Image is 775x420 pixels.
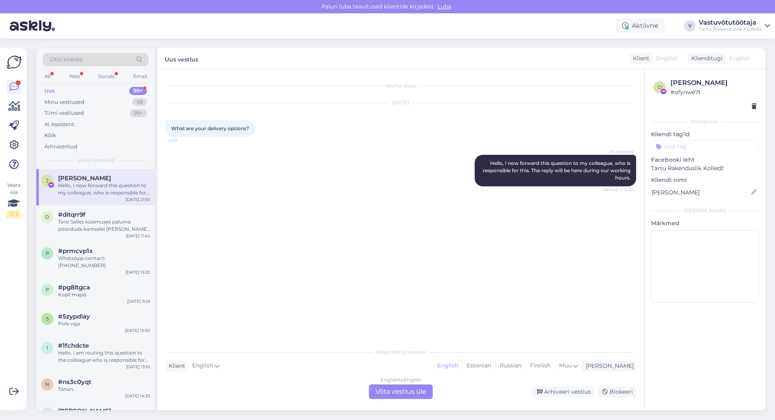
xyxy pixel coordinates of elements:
[125,327,150,333] div: [DATE] 15:30
[43,71,52,82] div: All
[6,55,22,70] img: Askly Logo
[44,131,56,139] div: Kõik
[44,120,74,129] div: AI Assistent
[483,160,632,181] span: Hello, I now forward this question to my colleague, who is responsible for this. The reply will b...
[651,140,759,152] input: Lisa tag
[6,211,21,218] div: 2 / 3
[651,188,750,197] input: Lisa nimi
[58,247,93,255] span: #prmcvp1x
[126,364,150,370] div: [DATE] 13:10
[670,88,756,97] div: # ofynwe7t
[526,360,555,372] div: Finnish
[603,148,634,154] span: AI Assistent
[651,130,759,139] p: Kliendi tag'id
[46,250,49,256] span: p
[651,164,759,173] p: Tartu Rakenduslik Kolledž
[50,55,82,64] span: Otsi kliente
[130,109,147,117] div: 99+
[58,255,150,269] div: WhatsApp contact: [PHONE_NUMBER]
[58,378,91,386] span: #ns3c0yqt
[58,291,150,298] div: Kopli majas
[58,386,150,393] div: Tänan.
[651,207,759,214] div: [PERSON_NAME]
[58,313,90,320] span: #5zypdlay
[126,233,150,239] div: [DATE] 11:42
[58,284,90,291] span: #pg8ltgca
[597,386,636,397] div: Blokeeri
[126,269,150,275] div: [DATE] 15:25
[369,384,433,399] div: Võta vestlus üle
[630,54,649,63] div: Klient
[688,54,723,63] div: Klienditugi
[45,381,49,387] span: n
[127,298,150,304] div: [DATE] 9:29
[192,361,213,370] span: English
[126,196,150,203] div: [DATE] 21:55
[699,19,761,26] div: Vastuvõtutöötaja
[67,71,82,82] div: Web
[165,348,636,356] div: Valige keel ja vastake
[165,362,185,370] div: Klient
[44,143,77,151] div: Arhiveeritud
[651,118,759,125] div: Kliendi info
[168,137,198,144] span: 21:55
[58,320,150,327] div: Pole vaja
[6,182,21,218] div: Vaata siia
[45,214,49,220] span: d
[684,20,695,32] div: V
[658,84,662,90] span: o
[651,176,759,184] p: Kliendi nimi
[44,87,55,95] div: Uus
[58,342,89,349] span: #1fchdcte
[58,218,150,233] div: Tere! Selles küsimuses palume pöörduda kantselei [PERSON_NAME]: [PERSON_NAME]. Kontaktandmed on j...
[44,109,84,117] div: Tiimi vestlused
[171,125,249,131] span: What are your delivery options?
[77,157,115,164] span: Uued vestlused
[46,345,48,351] span: 1
[125,393,150,399] div: [DATE] 14:33
[132,71,149,82] div: Email
[616,19,665,33] div: Aktiivne
[58,211,86,218] span: #ditqrr9f
[582,362,634,370] div: [PERSON_NAME]
[132,98,147,106] div: 98
[46,177,48,184] span: J
[58,182,150,196] div: Hello, I now forward this question to my colleague, who is responsible for this. The reply will b...
[96,71,116,82] div: Socials
[44,98,84,106] div: Minu vestlused
[651,219,759,228] p: Märkmed
[433,360,462,372] div: English
[46,287,49,293] span: p
[495,360,526,372] div: Russian
[559,362,572,369] span: Muu
[58,407,111,415] span: Vladimir Baskakov
[699,26,761,32] div: Tartu Rakenduslik Kolledž
[129,87,147,95] div: 99+
[46,316,49,322] span: 5
[462,360,495,372] div: Estonian
[532,386,594,397] div: Arhiveeri vestlus
[651,156,759,164] p: Facebooki leht
[165,82,636,89] div: Vestlus algas
[699,19,770,32] a: VastuvõtutöötajaTartu Rakenduslik Kolledž
[381,376,421,384] div: English to English
[435,3,454,10] span: Luba
[58,349,150,364] div: Hello, I am routing this question to the colleague who is responsible for this topic. The reply m...
[165,99,636,106] div: [DATE]
[603,187,634,193] span: Nähtud ✓ 21:55
[729,54,750,63] span: English
[670,78,756,88] div: [PERSON_NAME]
[58,175,111,182] span: Juri Lyamin
[656,54,677,63] span: English
[165,53,198,64] label: Uus vestlus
